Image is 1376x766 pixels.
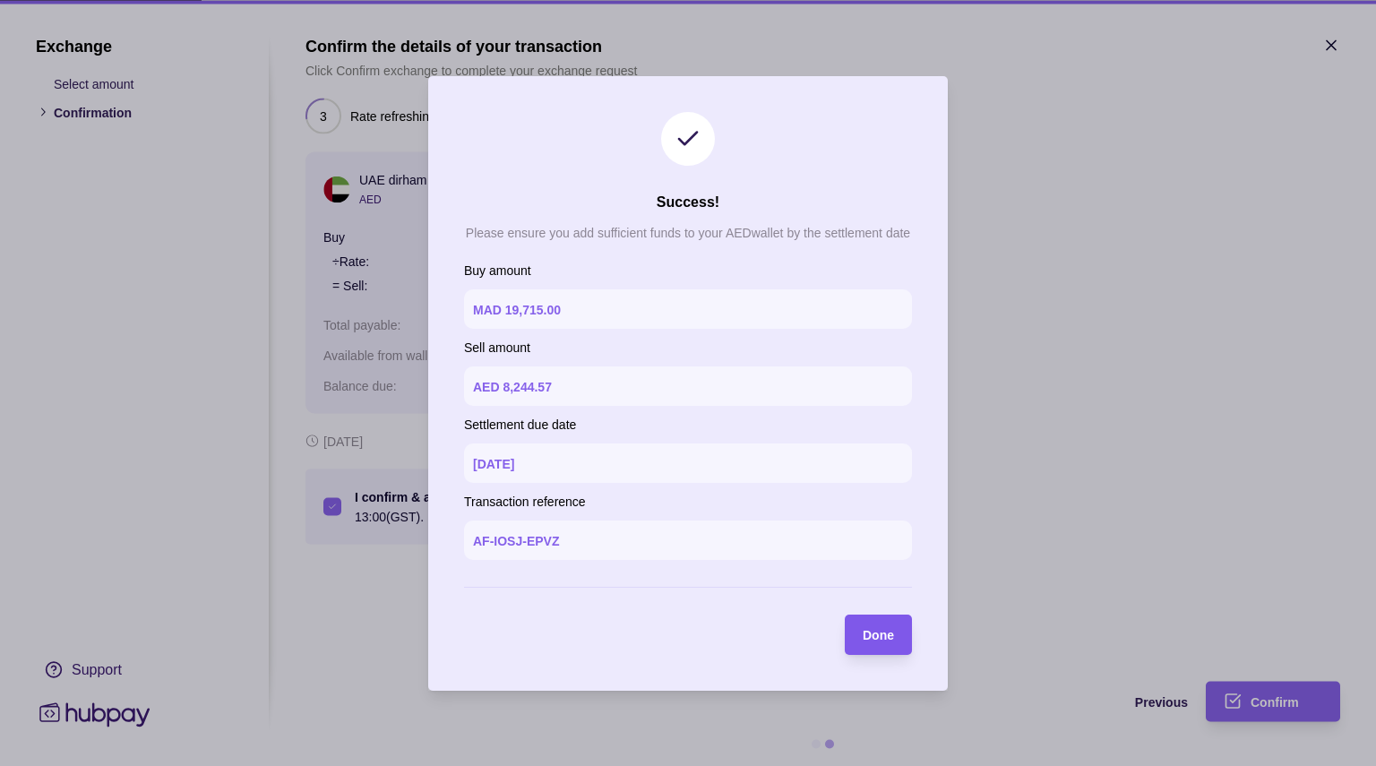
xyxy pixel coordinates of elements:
p: Transaction reference [464,492,912,512]
p: [DATE] [473,457,514,471]
p: MAD 19,715.00 [473,303,561,317]
p: Please ensure you add sufficient funds to your AED wallet by the settlement date [466,226,910,240]
span: Done [863,628,894,642]
p: Settlement due date [464,415,912,435]
p: Sell amount [464,338,912,357]
button: Done [845,615,912,655]
h2: Success! [657,193,719,212]
p: AF-IOSJ-EPVZ [473,534,559,548]
p: AED 8,244.57 [473,380,552,394]
p: Buy amount [464,261,912,280]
